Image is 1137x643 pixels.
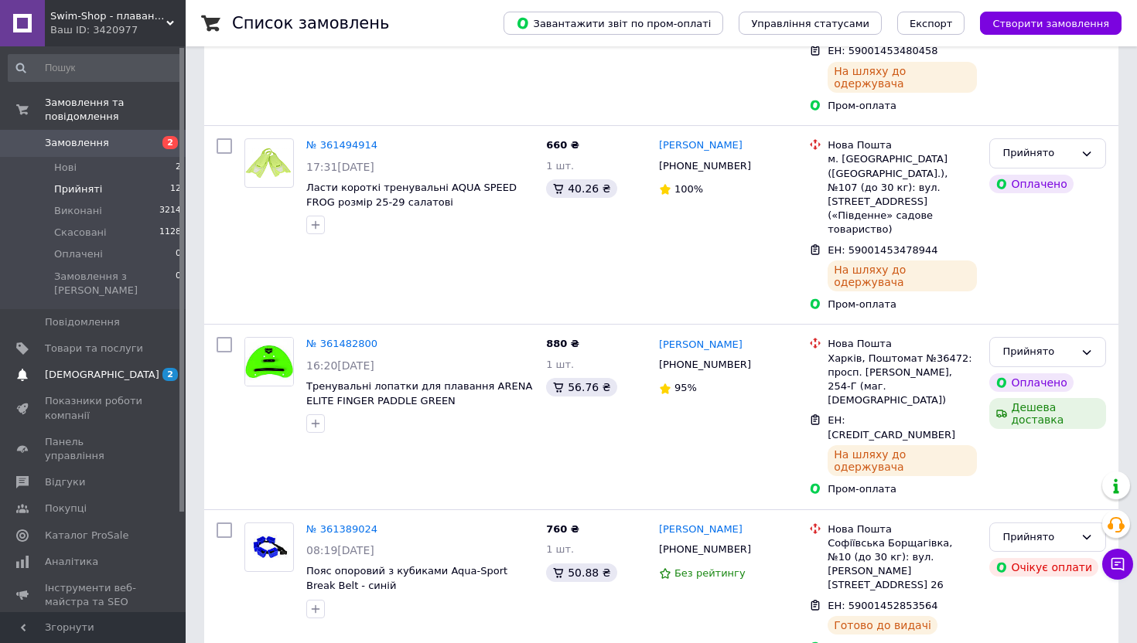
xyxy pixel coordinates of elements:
[659,522,743,537] a: [PERSON_NAME]
[828,616,937,634] div: Готово до видачі
[828,298,977,311] div: Пром-оплата
[989,373,1073,392] div: Оплачено
[45,475,85,489] span: Відгуки
[45,529,128,543] span: Каталог ProSale
[244,522,294,572] a: Фото товару
[45,581,143,609] span: Інструменти веб-майстра та SEO
[1102,549,1133,580] button: Чат з покупцем
[989,398,1106,429] div: Дешева доставка
[306,161,374,173] span: 17:31[DATE]
[176,270,181,298] span: 0
[306,139,377,151] a: № 361494914
[54,182,102,196] span: Прийняті
[306,359,374,372] span: 16:20[DATE]
[45,315,120,329] span: Повідомлення
[828,600,937,611] span: ЕН: 59001452853564
[45,502,87,515] span: Покупці
[828,536,977,593] div: Софіївська Борщагівка, №10 (до 30 кг): вул. [PERSON_NAME][STREET_ADDRESS] 26
[245,139,293,187] img: Фото товару
[306,380,532,407] a: Тренувальні лопатки для плавання ARENA ELITE FINGER PADDLE GREEN
[50,9,166,23] span: Swim-Shop - плавання це більше ніж спорт)))
[54,270,176,298] span: Замовлення з [PERSON_NAME]
[965,17,1122,29] a: Створити замовлення
[244,337,294,386] a: Фото товару
[546,523,579,535] span: 760 ₴
[674,567,746,579] span: Без рейтингу
[159,204,181,218] span: 3214
[54,247,103,261] span: Оплачені
[159,226,181,240] span: 1128
[546,139,579,151] span: 660 ₴
[306,544,374,556] span: 08:19[DATE]
[45,435,143,463] span: Панель управління
[659,338,743,352] a: [PERSON_NAME]
[45,368,159,382] span: [DEMOGRAPHIC_DATA]
[828,522,977,536] div: Нова Пошта
[516,16,711,30] span: Завантажити звіт по пром-оплаті
[50,23,186,37] div: Ваш ID: 3420977
[54,226,107,240] span: Скасовані
[176,161,181,175] span: 2
[45,555,98,569] span: Аналітика
[162,368,178,381] span: 2
[54,204,102,218] span: Виконані
[176,247,181,261] span: 0
[45,342,143,356] span: Товари та послуги
[1002,529,1074,546] div: Прийнято
[306,182,517,208] a: Ласти короткі тренувальні AQUA SPEED FROG розмір 25-29 салатові
[751,18,869,29] span: Управління статусами
[656,156,754,176] div: [PHONE_NUMBER]
[504,12,723,35] button: Завантажити звіт по пром-оплаті
[828,337,977,351] div: Нова Пошта
[992,18,1109,29] span: Створити замовлення
[245,338,293,386] img: Фото товару
[828,138,977,152] div: Нова Пошта
[659,138,743,153] a: [PERSON_NAME]
[828,445,977,476] div: На шляху до одержувача
[162,136,178,149] span: 2
[546,179,616,198] div: 40.26 ₴
[45,394,143,422] span: Показники роботи компанії
[1002,344,1074,360] div: Прийнято
[546,160,574,172] span: 1 шт.
[828,45,937,56] span: ЕН: 59001453480458
[306,565,507,591] a: Пояс опоровий з кубиками Aqua-Sport Break Belt - синій
[828,62,977,93] div: На шляху до одержувача
[656,355,754,375] div: [PHONE_NUMBER]
[989,558,1098,577] div: Очікує оплати
[828,414,955,441] span: ЕН: [CREDIT_CARD_NUMBER]
[244,138,294,188] a: Фото товару
[546,338,579,349] span: 880 ₴
[170,182,181,196] span: 12
[45,96,186,124] span: Замовлення та повідомлення
[306,523,377,535] a: № 361389024
[546,543,574,555] span: 1 шт.
[250,523,289,571] img: Фото товару
[910,18,953,29] span: Експорт
[232,14,389,32] h1: Список замовлень
[546,359,574,370] span: 1 шт.
[8,54,183,82] input: Пошук
[828,260,977,291] div: На шляху до одержувача
[897,12,965,35] button: Експорт
[828,99,977,113] div: Пром-оплата
[546,563,616,582] div: 50.88 ₴
[980,12,1122,35] button: Створити замовлення
[674,183,703,195] span: 100%
[656,539,754,560] div: [PHONE_NUMBER]
[739,12,882,35] button: Управління статусами
[989,175,1073,193] div: Оплачено
[828,352,977,408] div: Харків, Поштомат №36472: просп. [PERSON_NAME], 254-Г (маг. [DEMOGRAPHIC_DATA])
[54,161,77,175] span: Нові
[306,338,377,349] a: № 361482800
[546,378,616,396] div: 56.76 ₴
[674,382,697,393] span: 95%
[45,136,109,150] span: Замовлення
[828,482,977,496] div: Пром-оплата
[828,152,977,236] div: м. [GEOGRAPHIC_DATA] ([GEOGRAPHIC_DATA].), №107 (до 30 кг): вул. [STREET_ADDRESS] («Південне» сад...
[828,244,937,256] span: ЕН: 59001453478944
[1002,145,1074,162] div: Прийнято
